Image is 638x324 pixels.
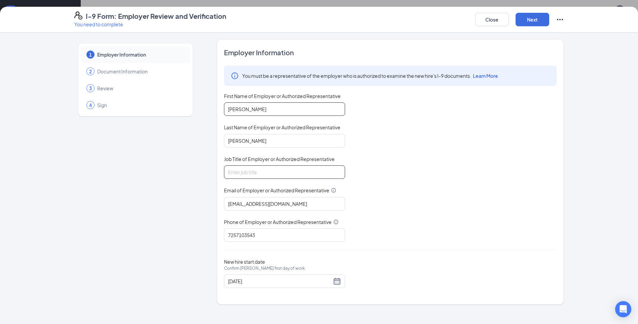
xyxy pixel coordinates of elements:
span: 3 [89,85,92,92]
input: Enter your first name [224,102,345,116]
span: Job Title of Employer or Authorized Representative [224,156,335,162]
span: Employer Information [97,51,183,58]
span: First Name of Employer or Authorized Representative [224,93,341,99]
button: Next [516,13,549,26]
a: Learn More [471,73,498,79]
span: Email of Employer or Authorized Representative [224,187,329,194]
span: 1 [89,51,92,58]
svg: Info [231,72,239,80]
input: 09/19/2025 [228,278,332,285]
span: Learn More [473,73,498,79]
span: Last Name of Employer or Authorized Representative [224,124,340,131]
span: Review [97,85,183,92]
span: 2 [89,68,92,75]
svg: Ellipses [556,15,564,24]
span: You must be a representative of the employer who is authorized to examine the new hire's I-9 docu... [242,72,498,79]
span: Phone of Employer or Authorized Representative [224,219,332,225]
span: Confirm [PERSON_NAME] first day of work [224,265,305,272]
span: 4 [89,102,92,108]
svg: Info [331,188,336,193]
span: Sign [97,102,183,108]
input: Enter your last name [224,134,345,148]
input: Enter your email address [224,197,345,210]
button: Close [475,13,509,26]
p: You need to complete [74,21,226,28]
span: Employer Information [224,48,557,57]
span: New hire start date [224,258,305,279]
input: Enter job title [224,165,345,179]
h4: I-9 Form: Employer Review and Verification [86,11,226,21]
span: Document Information [97,68,183,75]
div: Open Intercom Messenger [615,301,631,317]
svg: FormI9EVerifyIcon [74,11,82,20]
input: 10 digits only, e.g. "1231231234" [224,228,345,242]
svg: Info [333,219,339,225]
